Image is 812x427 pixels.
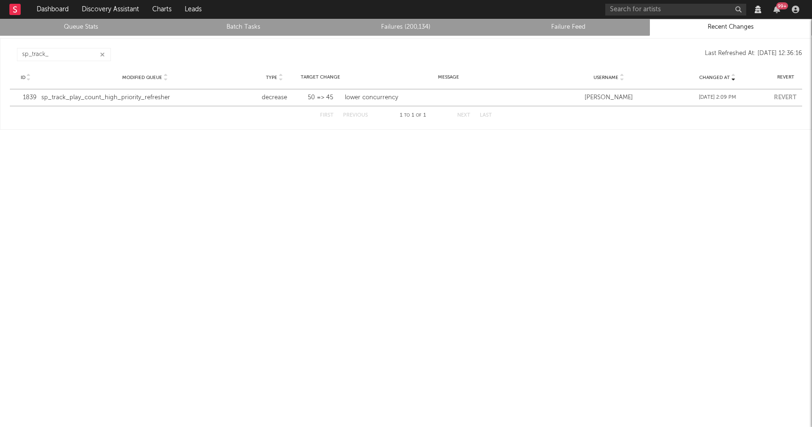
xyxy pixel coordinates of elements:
div: 50 => 45 [300,93,340,103]
div: Message [345,74,552,81]
div: 1 1 1 [387,110,438,121]
div: 1839 [15,93,37,103]
button: Next [457,113,470,118]
div: decrease [253,93,296,103]
a: Recent Changes [655,22,807,33]
div: Revert [774,74,797,81]
a: Failure Feed [492,22,645,33]
button: Previous [343,113,368,118]
button: First [320,113,334,118]
span: Username [593,75,618,80]
input: Search... [17,48,111,61]
div: Last Refreshed At: [DATE] 12:36:16 [111,48,802,61]
span: Modified Queue [122,75,162,80]
span: ID [21,75,25,80]
div: lower concurrency [345,93,552,103]
button: Last [480,113,492,118]
span: to [404,113,410,118]
button: 99+ [773,6,780,13]
a: Failures (200,134) [330,22,482,33]
button: Revert [774,95,796,101]
input: Search for artists [605,4,746,16]
span: Type [266,75,277,80]
a: Queue Stats [5,22,157,33]
a: Batch Tasks [168,22,320,33]
div: [DATE] 2:09 PM [665,94,769,102]
div: [PERSON_NAME] [557,93,661,103]
span: of [416,113,422,118]
span: Changed At [699,75,730,80]
div: 99 + [776,2,788,9]
div: sp_track_play_count_high_priority_refresher [41,93,249,103]
div: Target Change [300,74,340,81]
